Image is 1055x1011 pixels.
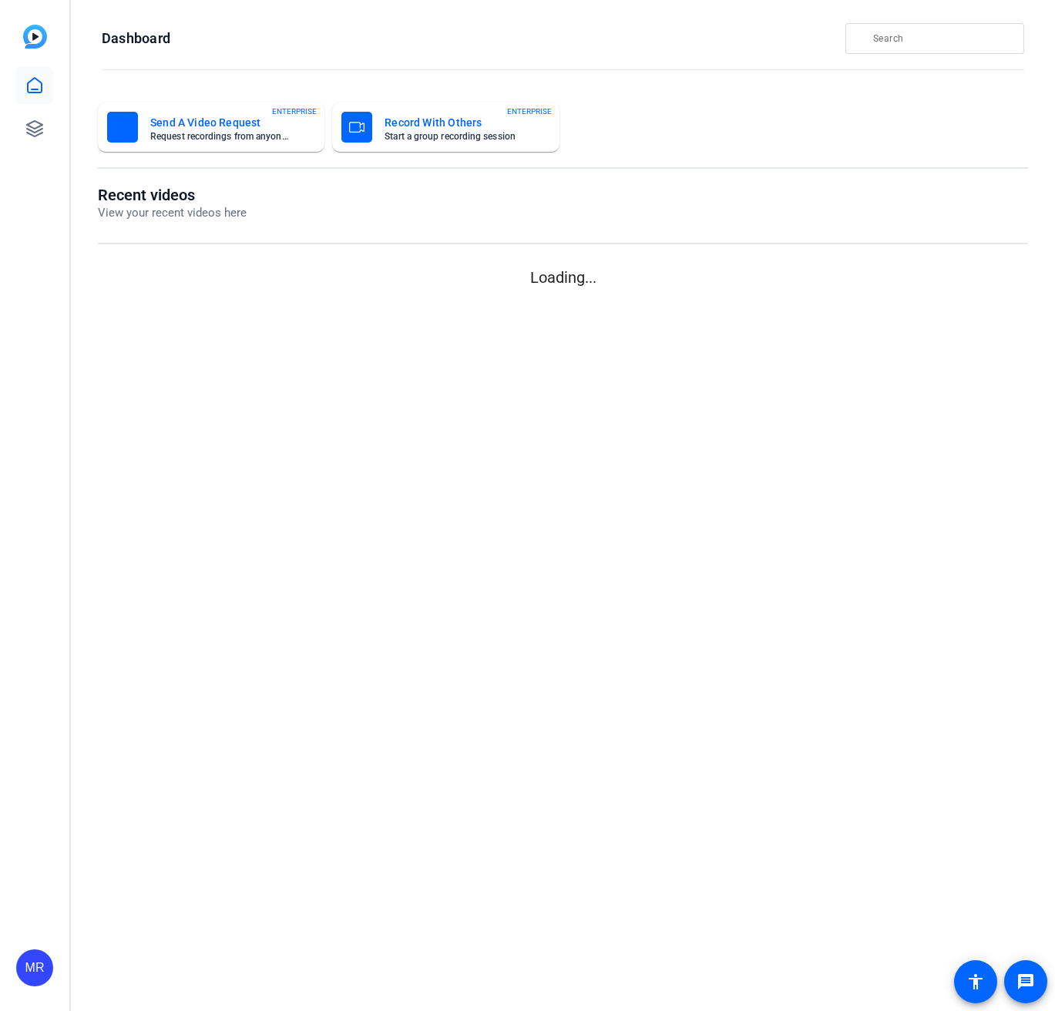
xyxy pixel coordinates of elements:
span: ENTERPRISE [272,106,317,117]
p: View your recent videos here [98,204,247,222]
h1: Recent videos [98,186,247,204]
mat-card-subtitle: Start a group recording session [385,132,525,141]
p: Loading... [98,266,1028,289]
div: MR [16,949,53,986]
mat-icon: accessibility [966,972,985,991]
span: ENTERPRISE [507,106,552,117]
button: Send A Video RequestRequest recordings from anyone, anywhereENTERPRISE [98,102,324,152]
mat-card-subtitle: Request recordings from anyone, anywhere [150,132,291,141]
mat-card-title: Record With Others [385,113,525,132]
mat-card-title: Send A Video Request [150,113,291,132]
h1: Dashboard [102,29,170,48]
button: Record With OthersStart a group recording sessionENTERPRISE [332,102,559,152]
mat-icon: message [1016,972,1035,991]
img: blue-gradient.svg [23,25,47,49]
input: Search [873,29,1012,48]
